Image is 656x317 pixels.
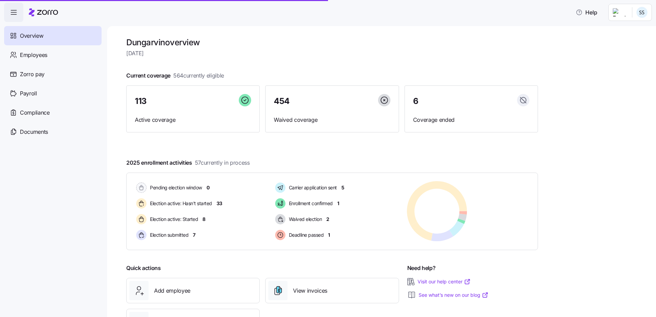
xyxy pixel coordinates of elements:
[287,232,324,238] span: Deadline passed
[4,103,102,122] a: Compliance
[148,200,212,207] span: Election active: Hasn't started
[135,97,147,105] span: 113
[126,158,250,167] span: 2025 enrollment activities
[207,184,210,191] span: 0
[418,278,471,285] a: Visit our help center
[4,45,102,64] a: Employees
[413,116,529,124] span: Coverage ended
[293,286,327,295] span: View invoices
[4,122,102,141] a: Documents
[154,286,190,295] span: Add employee
[413,97,419,105] span: 6
[126,37,538,48] h1: Dungarvin overview
[4,26,102,45] a: Overview
[148,184,202,191] span: Pending election window
[328,232,330,238] span: 1
[126,264,161,272] span: Quick actions
[613,8,626,16] img: Employer logo
[274,97,290,105] span: 454
[135,116,251,124] span: Active coverage
[326,216,329,223] span: 2
[20,51,47,59] span: Employees
[216,200,222,207] span: 33
[20,89,37,98] span: Payroll
[20,70,45,79] span: Zorro pay
[419,292,489,298] a: See what’s new on our blog
[287,200,333,207] span: Enrollment confirmed
[148,232,188,238] span: Election submitted
[126,49,538,58] span: [DATE]
[195,158,250,167] span: 57 currently in process
[148,216,198,223] span: Election active: Started
[20,128,48,136] span: Documents
[274,116,390,124] span: Waived coverage
[126,71,224,80] span: Current coverage
[287,184,337,191] span: Carrier application sent
[341,184,344,191] span: 5
[407,264,436,272] span: Need help?
[4,64,102,84] a: Zorro pay
[287,216,322,223] span: Waived election
[636,7,647,18] img: b3a65cbeab486ed89755b86cd886e362
[202,216,206,223] span: 8
[20,108,50,117] span: Compliance
[337,200,339,207] span: 1
[4,84,102,103] a: Payroll
[570,5,603,19] button: Help
[193,232,196,238] span: 7
[576,8,597,16] span: Help
[20,32,43,40] span: Overview
[173,71,224,80] span: 564 currently eligible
